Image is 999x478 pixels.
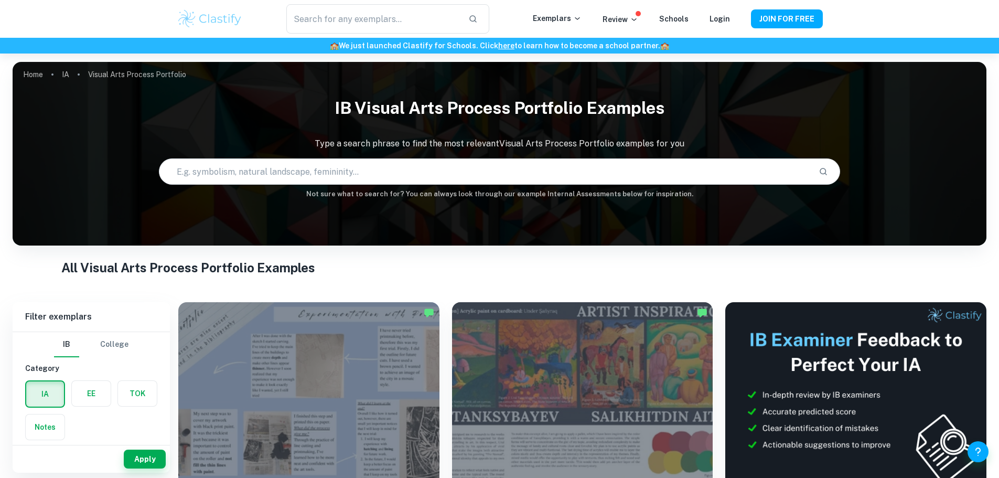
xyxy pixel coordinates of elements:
[13,302,170,332] h6: Filter exemplars
[424,307,434,318] img: Marked
[814,163,832,180] button: Search
[330,41,339,50] span: 🏫
[100,332,128,357] button: College
[659,15,689,23] a: Schools
[26,415,65,440] button: Notes
[25,363,157,374] h6: Category
[660,41,669,50] span: 🏫
[710,15,730,23] a: Login
[61,258,938,277] h1: All Visual Arts Process Portfolio Examples
[26,381,64,407] button: IA
[159,157,811,186] input: E.g. symbolism, natural landscape, femininity...
[177,8,243,29] img: Clastify logo
[54,332,128,357] div: Filter type choice
[2,40,997,51] h6: We just launched Clastify for Schools. Click to learn how to become a school partner.
[697,307,707,318] img: Marked
[54,332,79,357] button: IB
[968,441,989,462] button: Help and Feedback
[124,450,166,469] button: Apply
[603,14,638,25] p: Review
[13,189,986,199] h6: Not sure what to search for? You can always look through our example Internal Assessments below f...
[286,4,459,34] input: Search for any exemplars...
[13,137,986,150] p: Type a search phrase to find the most relevant Visual Arts Process Portfolio examples for you
[13,91,986,125] h1: IB Visual Arts Process Portfolio examples
[23,67,43,82] a: Home
[118,381,157,406] button: TOK
[72,381,111,406] button: EE
[751,9,823,28] button: JOIN FOR FREE
[498,41,514,50] a: here
[88,69,186,80] p: Visual Arts Process Portfolio
[533,13,582,24] p: Exemplars
[62,67,69,82] a: IA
